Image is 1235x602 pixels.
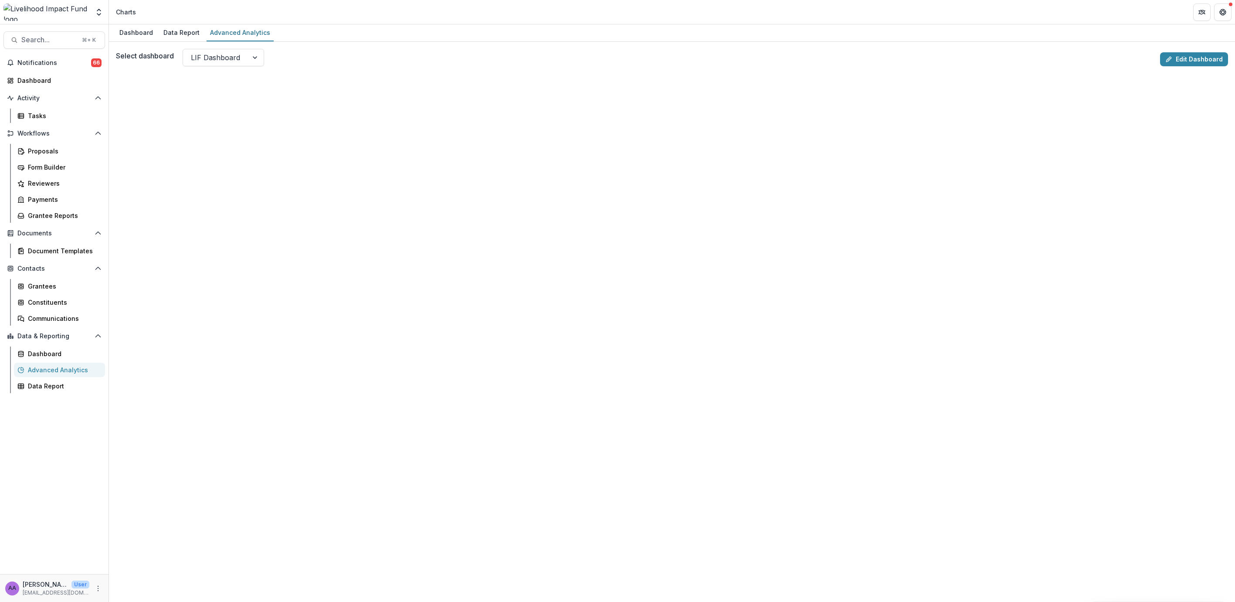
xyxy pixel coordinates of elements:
[17,265,91,272] span: Contacts
[28,146,98,156] div: Proposals
[28,195,98,204] div: Payments
[14,176,105,190] a: Reviewers
[93,583,103,594] button: More
[14,363,105,377] a: Advanced Analytics
[207,24,274,41] a: Advanced Analytics
[28,179,98,188] div: Reviewers
[1193,3,1211,21] button: Partners
[80,35,98,45] div: ⌘ + K
[28,365,98,374] div: Advanced Analytics
[28,381,98,391] div: Data Report
[21,36,77,44] span: Search...
[116,51,174,61] label: Select dashboard
[160,24,203,41] a: Data Report
[17,76,98,85] div: Dashboard
[17,230,91,237] span: Documents
[28,211,98,220] div: Grantee Reports
[116,26,156,39] div: Dashboard
[1160,52,1228,66] a: Edit Dashboard
[3,226,105,240] button: Open Documents
[28,111,98,120] div: Tasks
[71,581,89,588] p: User
[3,73,105,88] a: Dashboard
[14,279,105,293] a: Grantees
[3,262,105,275] button: Open Contacts
[91,58,102,67] span: 66
[28,298,98,307] div: Constituents
[14,295,105,310] a: Constituents
[14,244,105,258] a: Document Templates
[28,349,98,358] div: Dashboard
[23,580,68,589] p: [PERSON_NAME]
[17,59,91,67] span: Notifications
[14,192,105,207] a: Payments
[17,95,91,102] span: Activity
[14,144,105,158] a: Proposals
[14,109,105,123] a: Tasks
[14,208,105,223] a: Grantee Reports
[14,379,105,393] a: Data Report
[28,282,98,291] div: Grantees
[116,7,136,17] div: Charts
[3,329,105,343] button: Open Data & Reporting
[3,31,105,49] button: Search...
[3,56,105,70] button: Notifications66
[28,314,98,323] div: Communications
[14,347,105,361] a: Dashboard
[14,311,105,326] a: Communications
[17,333,91,340] span: Data & Reporting
[116,24,156,41] a: Dashboard
[3,3,89,21] img: Livelihood Impact Fund logo
[3,91,105,105] button: Open Activity
[1214,3,1232,21] button: Get Help
[28,246,98,255] div: Document Templates
[207,26,274,39] div: Advanced Analytics
[112,6,139,18] nav: breadcrumb
[3,126,105,140] button: Open Workflows
[93,3,105,21] button: Open entity switcher
[160,26,203,39] div: Data Report
[14,160,105,174] a: Form Builder
[23,589,89,597] p: [EMAIL_ADDRESS][DOMAIN_NAME]
[28,163,98,172] div: Form Builder
[8,585,16,591] div: Aude Anquetil
[17,130,91,137] span: Workflows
